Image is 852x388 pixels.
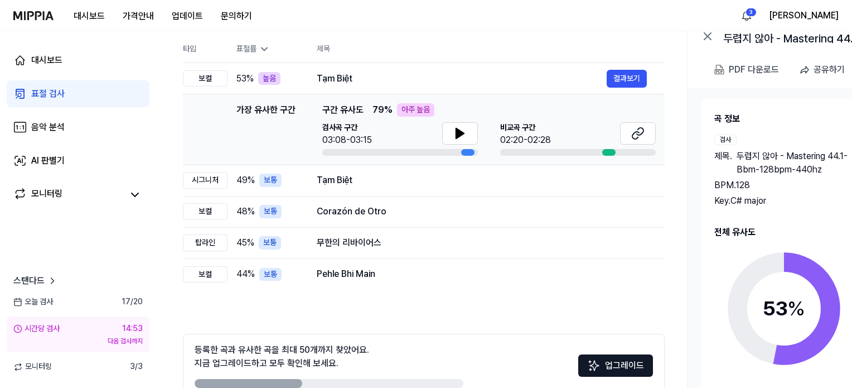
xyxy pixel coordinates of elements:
[236,236,254,250] span: 45 %
[322,133,372,147] div: 03:08-03:15
[31,54,62,67] div: 대시보드
[714,65,724,75] img: PDF Download
[183,234,227,251] div: 탑라인
[31,154,65,167] div: AI 판별기
[195,343,369,370] div: 등록한 곡과 유사한 곡을 최대 50개까지 찾았어요. 지금 업그레이드하고 모두 확인해 보세요.
[13,187,123,203] a: 모니터링
[130,361,143,372] span: 3 / 3
[259,174,282,187] div: 보통
[259,268,282,281] div: 보통
[769,9,839,22] button: [PERSON_NAME]
[13,274,45,288] span: 스탠다드
[372,103,393,117] span: 79 %
[587,359,601,372] img: Sparkles
[322,122,372,133] span: 검사곡 구간
[114,5,163,27] button: 가격안내
[236,174,255,187] span: 49 %
[7,147,149,174] a: AI 판별기
[714,150,732,176] span: 제목 .
[212,5,261,27] button: 문의하기
[814,63,845,77] div: 공유하기
[317,72,607,85] div: Tạm Biệt
[259,236,281,250] div: 보통
[317,236,647,250] div: 무한의 리바이어스
[163,5,212,27] button: 업데이트
[607,70,647,88] button: 결과보기
[236,103,296,156] div: 가장 유사한 구간
[236,44,299,55] div: 표절률
[7,80,149,107] a: 표절 검사
[13,11,54,20] img: logo
[13,274,58,288] a: 스탠다드
[183,70,227,87] div: 보컬
[763,294,805,324] div: 53
[236,267,255,281] span: 44 %
[729,63,779,77] div: PDF 다운로드
[65,5,114,27] button: 대시보드
[7,47,149,74] a: 대시보드
[317,36,665,63] th: 제목
[317,174,647,187] div: Tạm Biệt
[236,205,255,218] span: 48 %
[183,266,227,283] div: 보컬
[31,121,65,134] div: 음악 분석
[7,114,149,141] a: 음악 분석
[13,296,53,308] span: 오늘 검사
[714,135,737,145] div: 검사
[259,205,282,218] div: 보통
[745,8,757,17] div: 3
[578,355,653,377] button: 업그레이드
[740,9,753,22] img: 알림
[122,296,143,308] span: 17 / 20
[397,103,434,117] div: 아주 높음
[122,323,143,334] div: 14:53
[317,205,647,218] div: Corazón de Otro
[738,7,756,25] button: 알림3
[163,1,212,31] a: 업데이트
[31,187,62,203] div: 모니터링
[500,122,551,133] span: 비교곡 구간
[13,323,60,334] div: 시간당 검사
[236,72,254,85] span: 53 %
[317,267,647,281] div: Pehle Bhi Main
[183,172,227,189] div: 시그니처
[31,87,65,100] div: 표절 검사
[13,361,52,372] span: 모니터링
[183,36,227,63] th: 타입
[712,59,781,81] button: PDF 다운로드
[578,364,653,375] a: Sparkles업그레이드
[322,103,364,117] span: 구간 유사도
[258,72,280,85] div: 높음
[787,296,805,320] span: %
[13,337,143,346] div: 다음 검사까지
[183,203,227,220] div: 보컬
[500,133,551,147] div: 02:20-02:28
